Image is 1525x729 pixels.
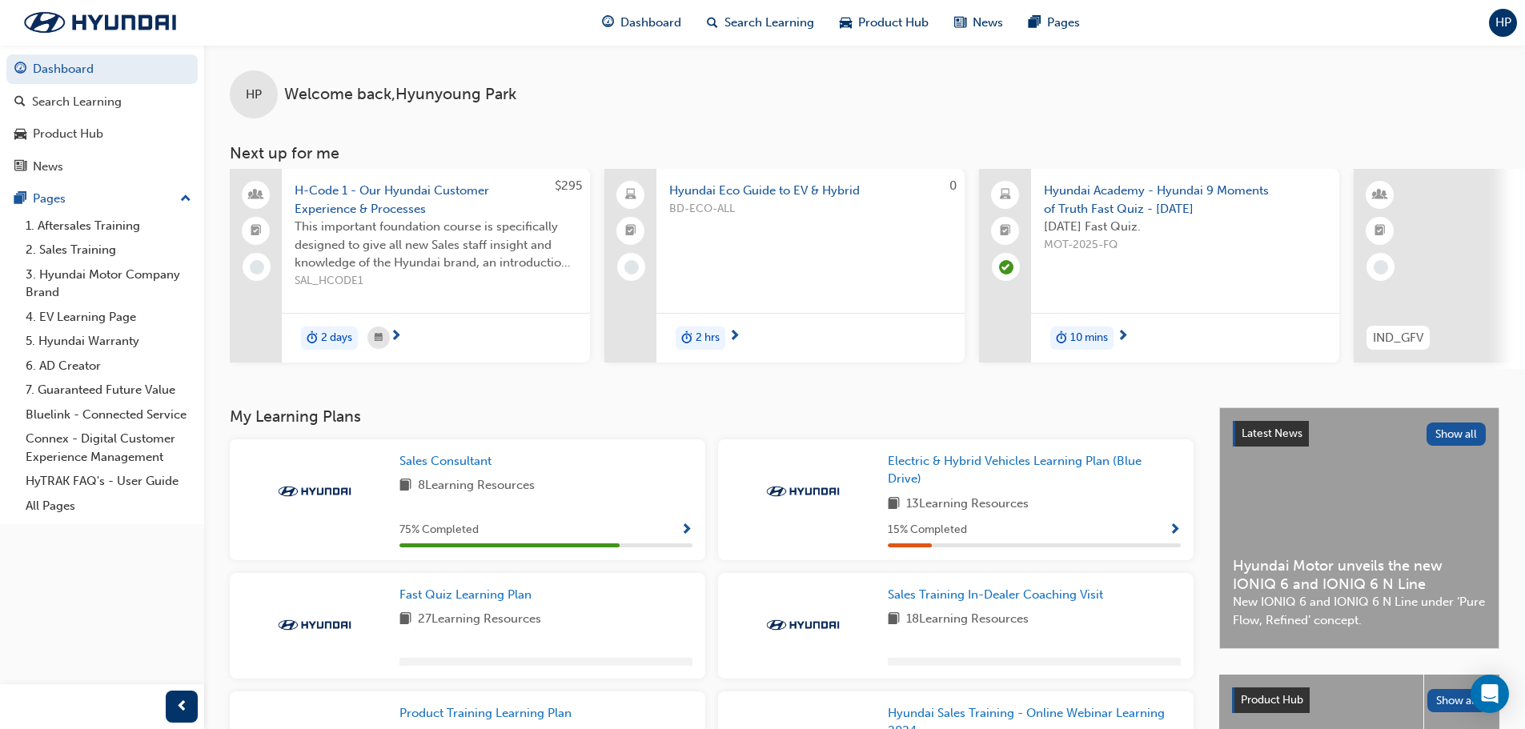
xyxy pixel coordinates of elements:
a: Latest NewsShow all [1233,421,1486,447]
a: All Pages [19,494,198,519]
button: DashboardSearch LearningProduct HubNews [6,51,198,184]
a: 3. Hyundai Motor Company Brand [19,262,198,305]
div: News [33,158,63,176]
span: 10 mins [1070,329,1108,347]
span: prev-icon [176,697,188,717]
a: Sales Training In-Dealer Coaching Visit [888,586,1110,604]
button: Show Progress [680,520,692,540]
span: 2 hrs [696,329,720,347]
span: 8 Learning Resources [418,476,535,496]
span: guage-icon [14,62,26,77]
span: laptop-icon [625,185,636,206]
span: 2 days [321,329,352,347]
span: 13 Learning Resources [906,495,1029,515]
span: duration-icon [681,328,692,349]
a: car-iconProduct Hub [827,6,941,39]
a: Latest NewsShow allHyundai Motor unveils the new IONIQ 6 and IONIQ 6 N LineNew IONIQ 6 and IONIQ ... [1219,407,1499,649]
span: Pages [1047,14,1080,32]
span: SAL_HCODE1 [295,272,577,290]
span: 18 Learning Resources [906,610,1029,630]
a: Product Training Learning Plan [399,704,578,723]
span: Product Training Learning Plan [399,706,572,720]
div: Open Intercom Messenger [1471,675,1509,713]
span: This important foundation course is specifically designed to give all new Sales staff insight and... [295,218,577,272]
span: BD-ECO-ALL [669,200,952,218]
button: Show all [1427,689,1487,712]
span: up-icon [180,189,191,210]
span: H-Code 1 - Our Hyundai Customer Experience & Processes [295,182,577,218]
img: Trak [759,617,847,633]
a: guage-iconDashboard [589,6,694,39]
a: HyTRAK FAQ's - User Guide [19,469,198,494]
span: learningRecordVerb_NONE-icon [1374,260,1388,274]
span: learningRecordVerb_NONE-icon [250,260,264,274]
span: Fast Quiz Learning Plan [399,587,532,602]
span: Dashboard [620,14,681,32]
img: Trak [271,617,359,633]
a: Product HubShow all [1232,687,1487,713]
span: HP [246,86,262,104]
span: duration-icon [307,328,318,349]
button: HP [1489,9,1517,37]
span: Sales Consultant [399,454,492,468]
span: booktick-icon [625,221,636,242]
a: 7. Guaranteed Future Value [19,378,198,403]
button: Pages [6,184,198,214]
span: 0 [949,178,957,193]
div: Product Hub [33,125,103,143]
span: calendar-icon [375,328,383,348]
span: learningRecordVerb_PASS-icon [999,260,1013,274]
span: book-icon [399,610,411,630]
a: 2. Sales Training [19,238,198,262]
span: Hyundai Academy - Hyundai 9 Moments of Truth Fast Quiz - [DATE] [1044,182,1326,218]
span: booktick-icon [1375,221,1386,242]
a: Electric & Hybrid Vehicles Learning Plan (Blue Drive) [888,452,1181,488]
span: people-icon [251,185,262,206]
div: Search Learning [32,93,122,111]
span: news-icon [954,13,966,33]
span: $295 [555,178,582,193]
h3: My Learning Plans [230,407,1194,426]
span: learningRecordVerb_NONE-icon [624,260,639,274]
img: Trak [759,483,847,499]
a: 4. EV Learning Page [19,305,198,330]
span: Hyundai Motor unveils the new IONIQ 6 and IONIQ 6 N Line [1233,557,1486,593]
a: Search Learning [6,87,198,117]
span: book-icon [399,476,411,496]
span: laptop-icon [1000,185,1011,206]
a: Hyundai Academy - Hyundai 9 Moments of Truth Fast Quiz - [DATE][DATE] Fast Quiz.MOT-2025-FQdurati... [979,169,1339,362]
span: HP [1495,14,1511,32]
a: 5. Hyundai Warranty [19,329,198,354]
a: Fast Quiz Learning Plan [399,586,538,604]
span: Product Hub [858,14,929,32]
span: Hyundai Eco Guide to EV & Hybrid [669,182,952,200]
span: New IONIQ 6 and IONIQ 6 N Line under ‘Pure Flow, Refined’ concept. [1233,593,1486,629]
a: Trak [8,6,192,39]
span: booktick-icon [251,221,262,242]
a: pages-iconPages [1016,6,1093,39]
span: MOT-2025-FQ [1044,236,1326,254]
h3: Next up for me [204,144,1525,162]
a: News [6,152,198,182]
a: 6. AD Creator [19,354,198,379]
span: next-icon [728,330,740,344]
span: Show Progress [680,523,692,538]
span: pages-icon [14,192,26,206]
span: search-icon [707,13,718,33]
span: [DATE] Fast Quiz. [1044,218,1326,236]
span: booktick-icon [1000,221,1011,242]
span: 75 % Completed [399,521,479,539]
a: $295H-Code 1 - Our Hyundai Customer Experience & ProcessesThis important foundation course is spe... [230,169,590,362]
img: Trak [271,483,359,499]
span: learningResourceType_INSTRUCTOR_LED-icon [1375,185,1386,206]
a: Connex - Digital Customer Experience Management [19,427,198,469]
a: 0Hyundai Eco Guide to EV & HybridBD-ECO-ALLduration-icon2 hrs [604,169,965,362]
span: pages-icon [1029,13,1041,33]
span: book-icon [888,610,900,630]
span: 15 % Completed [888,521,967,539]
span: 27 Learning Resources [418,610,541,630]
span: guage-icon [602,13,614,33]
span: IND_GFV [1373,329,1423,347]
span: next-icon [390,330,402,344]
span: duration-icon [1056,328,1067,349]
